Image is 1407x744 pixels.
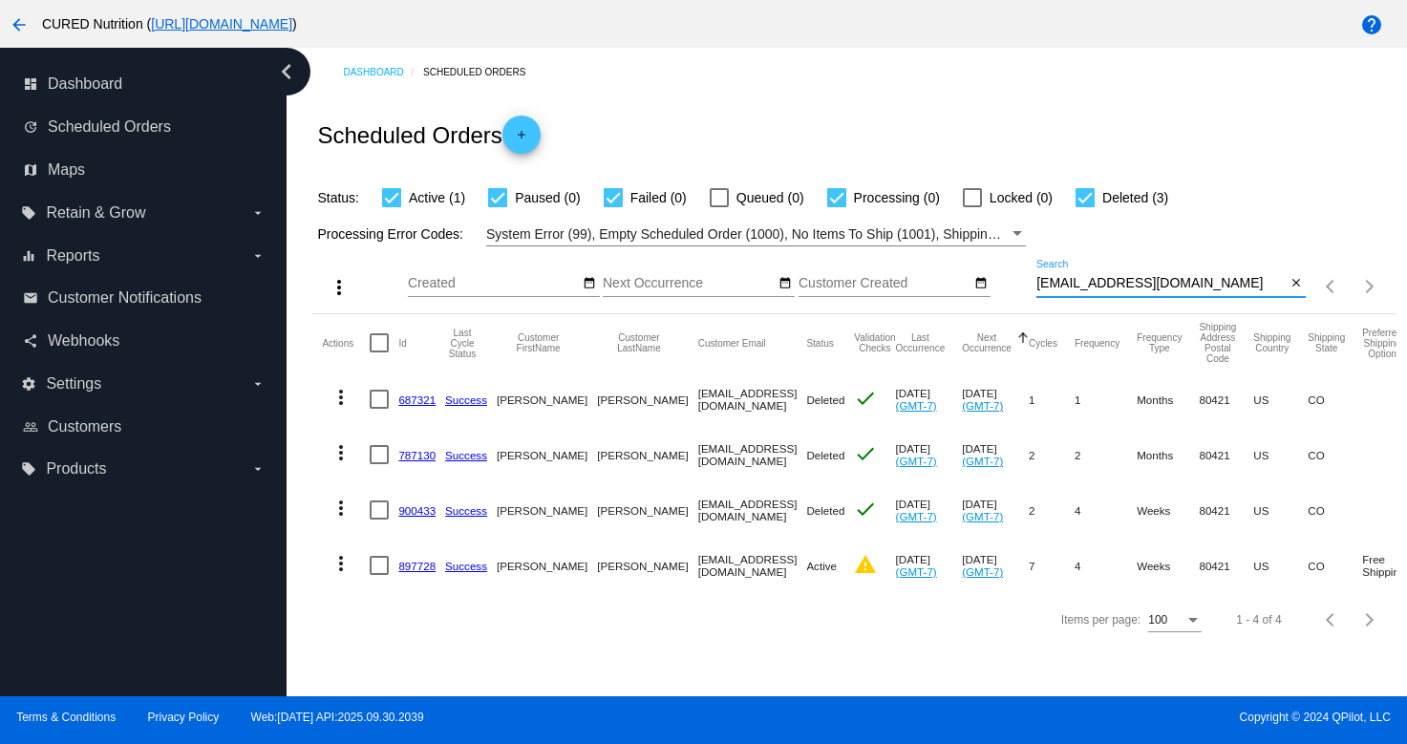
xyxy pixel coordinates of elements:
[21,461,36,477] i: local_offer
[597,427,697,482] mat-cell: [PERSON_NAME]
[799,276,970,291] input: Customer Created
[328,276,351,299] mat-icon: more_vert
[23,419,38,435] i: people_outline
[46,460,106,478] span: Products
[896,332,946,353] button: Change sorting for LastOccurrenceUtc
[698,538,807,593] mat-cell: [EMAIL_ADDRESS][DOMAIN_NAME]
[398,449,436,461] a: 787130
[962,399,1003,412] a: (GMT-7)
[250,205,266,221] i: arrow_drop_down
[1308,427,1362,482] mat-cell: CO
[21,248,36,264] i: equalizer
[1029,337,1057,349] button: Change sorting for Cycles
[806,560,837,572] span: Active
[597,538,697,593] mat-cell: [PERSON_NAME]
[23,112,266,142] a: update Scheduled Orders
[1061,613,1141,627] div: Items per page:
[1199,482,1253,538] mat-cell: 80421
[962,455,1003,467] a: (GMT-7)
[23,76,38,92] i: dashboard
[1029,538,1075,593] mat-cell: 7
[896,482,963,538] mat-cell: [DATE]
[1312,601,1351,639] button: Previous page
[896,372,963,427] mat-cell: [DATE]
[583,276,596,291] mat-icon: date_range
[1199,427,1253,482] mat-cell: 80421
[250,461,266,477] i: arrow_drop_down
[251,711,424,724] a: Web:[DATE] API:2025.09.30.2039
[398,504,436,517] a: 900433
[48,289,202,307] span: Customer Notifications
[806,504,844,517] span: Deleted
[854,498,877,521] mat-icon: check
[1029,482,1075,538] mat-cell: 2
[1029,427,1075,482] mat-cell: 2
[151,16,292,32] a: [URL][DOMAIN_NAME]
[445,449,487,461] a: Success
[1137,427,1199,482] mat-cell: Months
[962,372,1029,427] mat-cell: [DATE]
[630,186,687,209] span: Failed (0)
[486,223,1026,246] mat-select: Filter by Processing Error Codes
[46,204,145,222] span: Retain & Grow
[597,482,697,538] mat-cell: [PERSON_NAME]
[1362,328,1402,359] button: Change sorting for PreferredShippingOption
[1148,614,1202,627] mat-select: Items per page:
[854,553,877,576] mat-icon: warning
[408,276,580,291] input: Created
[1308,332,1345,353] button: Change sorting for ShippingState
[1075,538,1137,593] mat-cell: 4
[16,711,116,724] a: Terms & Conditions
[1199,372,1253,427] mat-cell: 80421
[250,248,266,264] i: arrow_drop_down
[1253,427,1308,482] mat-cell: US
[896,510,937,522] a: (GMT-7)
[23,412,266,442] a: people_outline Customers
[962,565,1003,578] a: (GMT-7)
[806,449,844,461] span: Deleted
[23,283,266,313] a: email Customer Notifications
[962,332,1012,353] button: Change sorting for NextOccurrenceUtc
[854,186,940,209] span: Processing (0)
[497,372,597,427] mat-cell: [PERSON_NAME]
[854,442,877,465] mat-icon: check
[398,337,406,349] button: Change sorting for Id
[806,393,844,406] span: Deleted
[398,393,436,406] a: 687321
[1036,276,1286,291] input: Search
[778,276,792,291] mat-icon: date_range
[1351,601,1389,639] button: Next page
[46,247,99,265] span: Reports
[1290,276,1303,291] mat-icon: close
[330,386,352,409] mat-icon: more_vert
[698,337,766,349] button: Change sorting for CustomerEmail
[896,455,937,467] a: (GMT-7)
[317,190,359,205] span: Status:
[1148,613,1167,627] span: 100
[1253,332,1290,353] button: Change sorting for ShippingCountry
[23,119,38,135] i: update
[445,504,487,517] a: Success
[48,118,171,136] span: Scheduled Orders
[497,538,597,593] mat-cell: [PERSON_NAME]
[1075,372,1137,427] mat-cell: 1
[21,376,36,392] i: settings
[510,128,533,151] mat-icon: add
[317,226,463,242] span: Processing Error Codes:
[409,186,465,209] span: Active (1)
[515,186,580,209] span: Paused (0)
[1351,267,1389,306] button: Next page
[23,290,38,306] i: email
[698,372,807,427] mat-cell: [EMAIL_ADDRESS][DOMAIN_NAME]
[1253,372,1308,427] mat-cell: US
[398,560,436,572] a: 897728
[597,332,680,353] button: Change sorting for CustomerLastName
[854,387,877,410] mat-icon: check
[962,510,1003,522] a: (GMT-7)
[1029,372,1075,427] mat-cell: 1
[896,538,963,593] mat-cell: [DATE]
[603,276,775,291] input: Next Occurrence
[896,399,937,412] a: (GMT-7)
[23,155,266,185] a: map Maps
[720,711,1391,724] span: Copyright © 2024 QPilot, LLC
